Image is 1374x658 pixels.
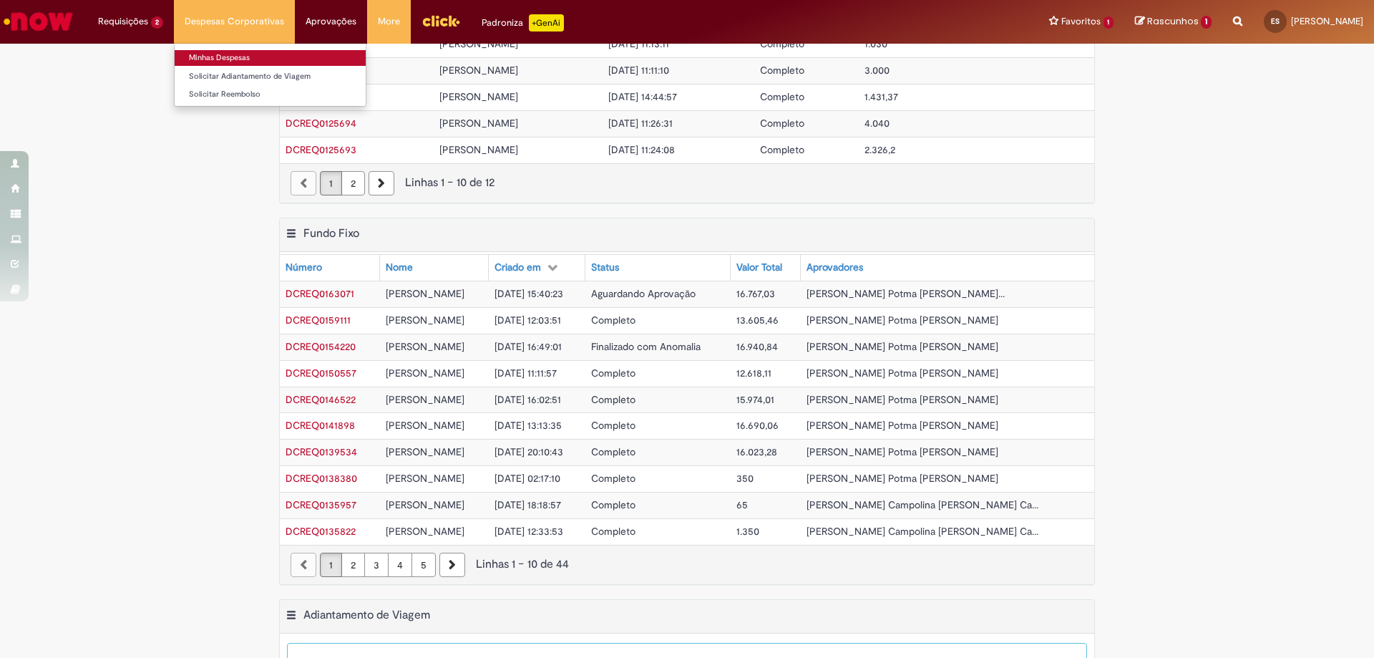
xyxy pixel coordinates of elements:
[286,525,356,538] a: Abrir Registro: DCREQ0135822
[494,314,561,326] span: [DATE] 12:03:51
[286,287,354,300] a: Abrir Registro: DCREQ0163071
[286,314,351,326] span: DCREQ0159111
[736,393,774,406] span: 15.974,01
[591,367,635,379] span: Completo
[736,445,777,458] span: 16.023,28
[303,226,359,241] h2: Fundo Fixo
[760,90,804,103] span: Completo
[439,64,518,77] span: [PERSON_NAME]
[280,163,1094,203] nav: paginação
[386,314,464,326] span: [PERSON_NAME]
[494,340,562,353] span: [DATE] 16:49:01
[760,37,804,50] span: Completo
[386,340,464,353] span: [PERSON_NAME]
[175,50,366,66] a: Minhas Despesas
[864,143,895,156] span: 2.326,2
[1135,15,1212,29] a: Rascunhos
[286,445,357,458] a: Abrir Registro: DCREQ0139534
[286,445,357,458] span: DCREQ0139534
[1147,14,1199,28] span: Rascunhos
[591,472,635,485] span: Completo
[439,143,518,156] span: [PERSON_NAME]
[286,608,297,626] button: Adiantamento de Viagem Menu de contexto
[608,143,675,156] span: [DATE] 11:24:08
[286,393,356,406] span: DCREQ0146522
[736,287,775,300] span: 16.767,03
[1061,14,1101,29] span: Favoritos
[494,498,561,511] span: [DATE] 18:18:57
[807,445,998,458] span: [PERSON_NAME] Potma [PERSON_NAME]
[1291,15,1363,27] span: [PERSON_NAME]
[807,367,998,379] span: [PERSON_NAME] Potma [PERSON_NAME]
[439,37,518,50] span: [PERSON_NAME]
[291,175,1083,191] div: Linhas 1 − 10 de 12
[591,498,635,511] span: Completo
[736,367,771,379] span: 12.618,11
[439,553,465,577] a: Próxima página
[760,64,804,77] span: Completo
[98,14,148,29] span: Requisições
[439,90,518,103] span: [PERSON_NAME]
[320,553,342,577] a: Página 1
[736,498,748,511] span: 65
[286,419,355,432] a: Abrir Registro: DCREQ0141898
[286,143,356,156] a: Abrir Registro: DCREQ0125693
[529,14,564,32] p: +GenAi
[494,445,563,458] span: [DATE] 20:10:43
[286,226,297,245] button: Fundo Fixo Menu de contexto
[608,117,673,130] span: [DATE] 11:26:31
[591,525,635,538] span: Completo
[286,472,357,485] span: DCREQ0138380
[303,609,430,623] h2: Adiantamento de Viagem
[494,367,557,379] span: [DATE] 11:11:57
[286,498,356,511] a: Abrir Registro: DCREQ0135957
[1,7,75,36] img: ServiceNow
[736,525,759,538] span: 1.350
[807,419,998,432] span: [PERSON_NAME] Potma [PERSON_NAME]
[286,419,355,432] span: DCREQ0141898
[608,64,669,77] span: [DATE] 11:11:10
[386,445,464,458] span: [PERSON_NAME]
[439,117,518,130] span: [PERSON_NAME]
[286,287,354,300] span: DCREQ0163071
[482,14,564,32] div: Padroniza
[286,143,356,156] span: DCREQ0125693
[175,69,366,84] a: Solicitar Adiantamento de Viagem
[286,525,356,538] span: DCREQ0135822
[760,117,804,130] span: Completo
[608,90,677,103] span: [DATE] 14:44:57
[386,419,464,432] span: [PERSON_NAME]
[591,445,635,458] span: Completo
[807,261,863,275] div: Aprovadores
[364,553,389,577] a: Página 3
[864,37,887,50] span: 1.030
[807,498,1038,511] span: [PERSON_NAME] Campolina [PERSON_NAME] Ca...
[286,261,322,275] div: Número
[1103,16,1114,29] span: 1
[807,525,1038,538] span: [PERSON_NAME] Campolina [PERSON_NAME] Ca...
[386,367,464,379] span: [PERSON_NAME]
[591,340,701,353] span: Finalizado com Anomalia
[378,14,400,29] span: More
[386,287,464,300] span: [PERSON_NAME]
[280,545,1094,584] nav: paginação
[736,340,778,353] span: 16.940,84
[286,340,356,353] span: DCREQ0154220
[864,64,890,77] span: 3.000
[286,117,356,130] a: Abrir Registro: DCREQ0125694
[174,43,366,107] ul: Despesas Corporativas
[608,37,669,50] span: [DATE] 11:13:11
[175,87,366,102] a: Solicitar Reembolso
[736,419,779,432] span: 16.690,06
[286,367,356,379] span: DCREQ0150557
[591,287,696,300] span: Aguardando Aprovação
[151,16,163,29] span: 2
[494,525,563,538] span: [DATE] 12:33:53
[591,393,635,406] span: Completo
[286,393,356,406] a: Abrir Registro: DCREQ0146522
[422,10,460,32] img: click_logo_yellow_360x200.png
[736,472,754,485] span: 350
[286,367,356,379] a: Abrir Registro: DCREQ0150557
[591,419,635,432] span: Completo
[386,472,464,485] span: [PERSON_NAME]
